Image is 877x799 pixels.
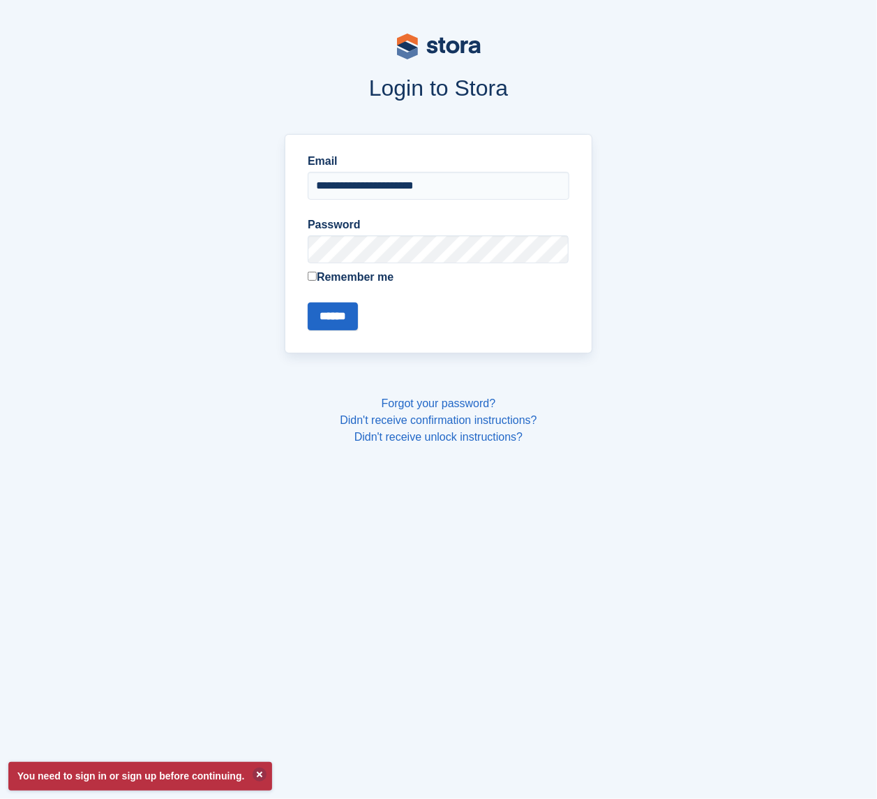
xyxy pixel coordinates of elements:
[58,75,820,101] h1: Login to Stora
[308,217,569,233] label: Password
[340,414,537,426] a: Didn't receive confirmation instructions?
[308,269,569,286] label: Remember me
[308,153,569,170] label: Email
[354,431,523,443] a: Didn't receive unlock instructions?
[382,397,496,409] a: Forgot your password?
[397,34,481,59] img: stora-logo-53a41332b3708ae10de48c4981b4e9114cc0af31d8433b30ea865607fb682f29.svg
[8,762,272,791] p: You need to sign in or sign up before continuing.
[308,272,317,281] input: Remember me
